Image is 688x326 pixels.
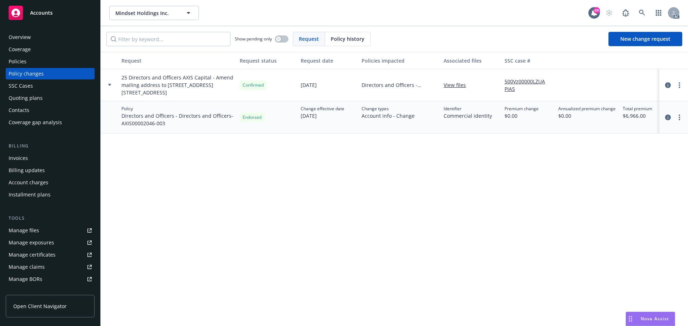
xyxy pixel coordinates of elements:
a: New change request [608,32,682,46]
div: Overview [9,31,31,43]
a: Quoting plans [6,92,95,104]
span: Mindset Holdings Inc. [115,9,177,17]
div: Manage exposures [9,237,54,248]
div: Invoices [9,152,28,164]
div: Policy changes [9,68,44,79]
div: Policies [9,56,27,67]
input: Filter by keyword... [106,32,230,46]
div: 69 [593,7,600,14]
a: Summary of insurance [6,286,95,297]
a: Billing updates [6,165,95,176]
a: Manage claims [6,261,95,273]
span: Policy history [331,35,364,43]
a: Overview [6,31,95,43]
span: Confirmed [243,82,264,88]
div: Summary of insurance [9,286,63,297]
a: Contacts [6,104,95,116]
a: more [675,81,684,89]
a: Installment plans [6,189,95,200]
a: Start snowing [602,6,616,20]
button: Request [119,52,237,69]
span: Premium change [505,106,539,112]
div: Coverage gap analysis [9,117,62,128]
a: Accounts [6,3,95,23]
button: Associated files [441,52,502,69]
div: Tools [6,215,95,222]
span: Change effective date [301,106,344,112]
a: Report a Bug [618,6,633,20]
a: Account charges [6,177,95,188]
div: Installment plans [9,189,51,200]
span: Request [299,35,319,43]
a: SSC Cases [6,80,95,92]
a: 500Vz00000LZUAPIA5 [505,78,553,93]
a: View files [444,81,472,89]
div: Associated files [444,57,499,64]
span: $0.00 [558,112,616,120]
button: Request date [298,52,359,69]
button: Nova Assist [626,312,675,326]
a: more [675,113,684,122]
button: Request status [237,52,298,69]
a: Invoices [6,152,95,164]
span: [DATE] [301,112,344,120]
button: SSC case # [502,52,555,69]
span: Policy [121,106,234,112]
a: Manage certificates [6,249,95,261]
div: Request date [301,57,356,64]
span: Commercial identity [444,112,492,120]
a: Manage exposures [6,237,95,248]
div: Manage claims [9,261,45,273]
span: Directors and Officers - Directors and Officers [362,81,438,89]
span: 25 Directors and Officers AXIS Capital - Amend mailing address to [STREET_ADDRESS] [STREET_ADDRESS] [121,74,234,96]
div: Policies impacted [362,57,438,64]
a: circleInformation [664,113,672,122]
div: Manage BORs [9,273,42,285]
span: Account info - Change [362,112,415,120]
span: Total premium [623,106,652,112]
a: Coverage [6,44,95,55]
a: Manage files [6,225,95,236]
div: Contacts [9,104,29,116]
button: Mindset Holdings Inc. [109,6,199,20]
div: Billing updates [9,165,45,176]
div: Manage certificates [9,249,56,261]
span: [DATE] [301,81,317,89]
div: SSC Cases [9,80,33,92]
span: Accounts [30,10,53,16]
a: Policies [6,56,95,67]
a: Policy changes [6,68,95,79]
a: Coverage gap analysis [6,117,95,128]
div: SSC case # [505,57,553,64]
span: New change request [620,35,670,42]
span: Show pending only [235,36,272,42]
button: Policies impacted [359,52,441,69]
div: Request status [240,57,295,64]
div: Quoting plans [9,92,43,104]
a: Search [635,6,649,20]
a: Manage BORs [6,273,95,285]
div: Toggle Row Expanded [101,101,119,133]
span: $0.00 [505,112,539,120]
div: Request [121,57,234,64]
div: Toggle Row Expanded [101,69,119,101]
div: Drag to move [626,312,635,326]
a: Switch app [651,6,666,20]
a: circleInformation [664,81,672,89]
span: Endorsed [243,114,262,121]
span: $6,966.00 [623,112,652,120]
div: Account charges [9,177,48,188]
span: Change types [362,106,415,112]
span: Directors and Officers - Directors and Officers - AXIS00002046-003 [121,112,234,127]
span: Nova Assist [641,316,669,322]
span: Open Client Navigator [13,302,67,310]
span: Identifier [444,106,492,112]
span: Annualized premium change [558,106,616,112]
div: Manage files [9,225,39,236]
div: Billing [6,142,95,150]
div: Coverage [9,44,31,55]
